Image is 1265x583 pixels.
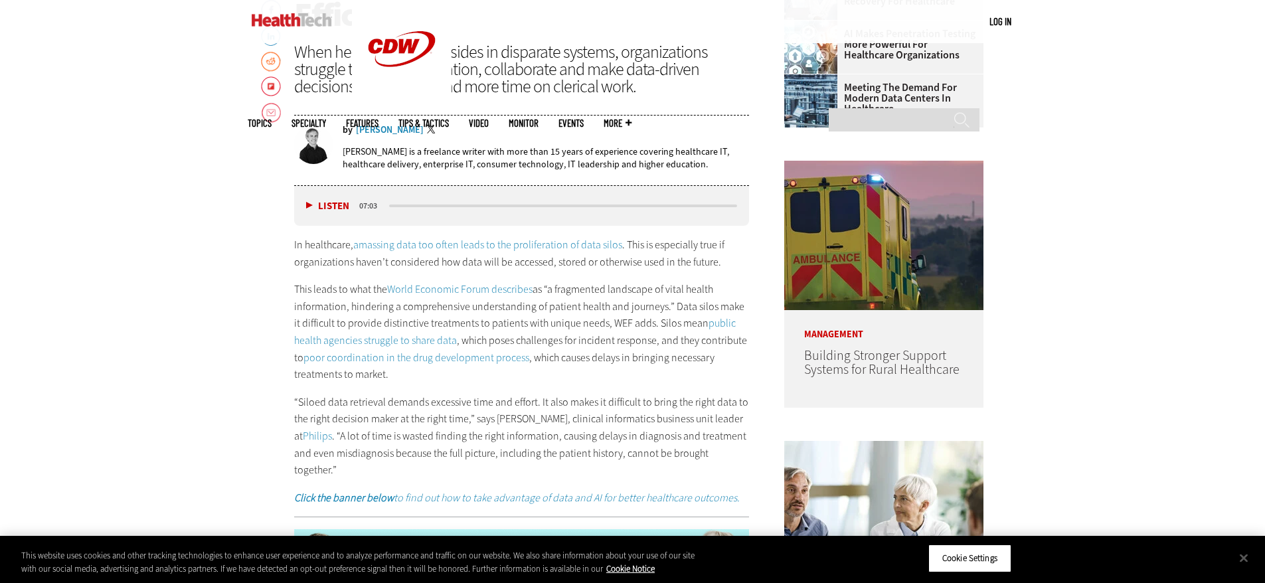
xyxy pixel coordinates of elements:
[294,236,750,270] p: In healthcare, . This is especially true if organizations haven’t considered how data will be acc...
[294,394,750,479] p: “Siloed data retrieval demands excessive time and effort. It also makes it difficult to bring the...
[294,491,740,505] em: to find out how to take advantage of data and AI for better healthcare outcomes.
[21,549,696,575] div: This website uses cookies and other tracking technologies to enhance user experience and to analy...
[1229,543,1258,572] button: Close
[357,200,387,212] div: duration
[346,118,379,128] a: Features
[294,281,750,383] p: This leads to what the as “a fragmented landscape of vital health information, hindering a compre...
[928,544,1011,572] button: Cookie Settings
[306,201,349,211] button: Listen
[294,491,394,505] strong: Click the banner below
[606,563,655,574] a: More information about your privacy
[294,186,750,226] div: media player
[303,351,529,365] a: poor coordination in the drug development process
[352,88,452,102] a: CDW
[989,15,1011,29] div: User menu
[558,118,584,128] a: Events
[784,161,983,310] img: ambulance driving down country road at sunset
[292,118,326,128] span: Specialty
[252,13,332,27] img: Home
[303,429,332,443] a: Philips
[353,238,622,252] a: amassing data too often leads to the proliferation of data silos
[294,125,333,164] img: Brian Eastwood
[989,15,1011,27] a: Log in
[604,118,632,128] span: More
[469,118,489,128] a: Video
[804,347,960,378] a: Building Stronger Support Systems for Rural Healthcare
[784,310,983,339] p: Management
[387,282,533,296] a: World Economic Forum describes
[509,118,539,128] a: MonITor
[398,118,449,128] a: Tips & Tactics
[343,145,750,171] p: [PERSON_NAME] is a freelance writer with more than 15 years of experience covering healthcare IT,...
[248,118,272,128] span: Topics
[294,491,740,505] a: Click the banner belowto find out how to take advantage of data and AI for better healthcare outc...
